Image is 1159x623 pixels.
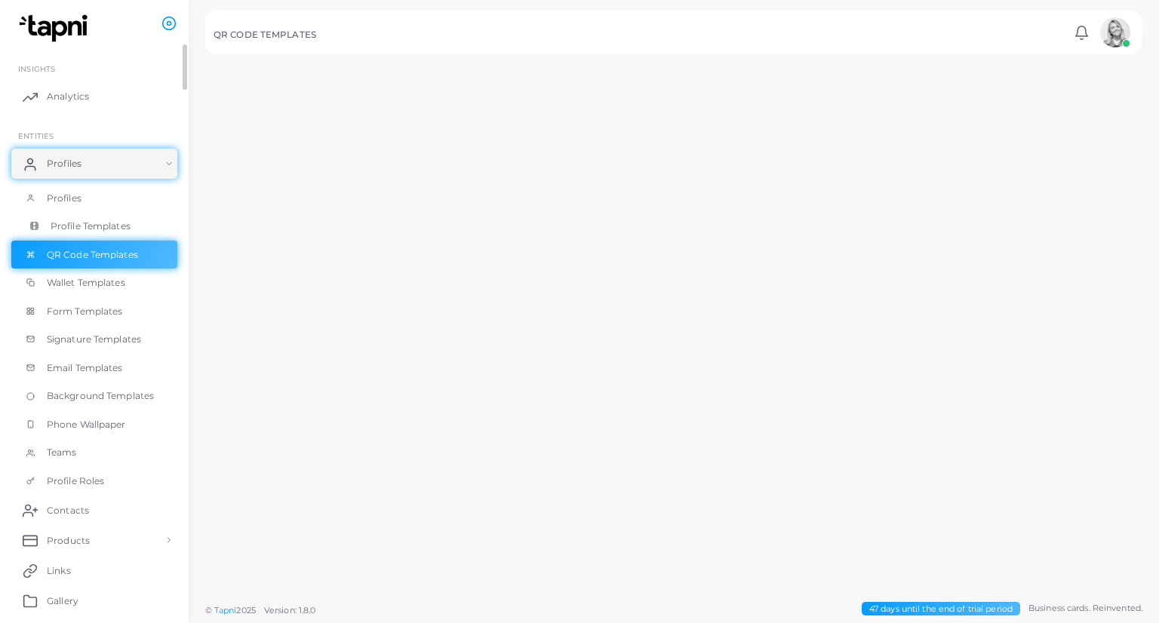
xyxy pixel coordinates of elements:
[47,305,123,318] span: Form Templates
[1100,17,1130,48] img: avatar
[11,525,177,555] a: Products
[11,212,177,241] a: Profile Templates
[47,333,141,346] span: Signature Templates
[11,382,177,410] a: Background Templates
[1096,17,1134,48] a: avatar
[11,269,177,297] a: Wallet Templates
[47,389,154,403] span: Background Templates
[18,131,54,140] span: ENTITIES
[47,90,89,103] span: Analytics
[11,354,177,382] a: Email Templates
[11,555,177,585] a: Links
[47,418,126,431] span: Phone Wallpaper
[47,534,90,548] span: Products
[47,276,125,290] span: Wallet Templates
[11,149,177,179] a: Profiles
[11,325,177,354] a: Signature Templates
[264,605,316,615] span: Version: 1.8.0
[236,604,255,617] span: 2025
[862,602,1020,616] span: 47 days until the end of trial period
[47,157,81,170] span: Profiles
[11,81,177,112] a: Analytics
[47,474,104,488] span: Profile Roles
[47,594,78,608] span: Gallery
[205,604,315,617] span: ©
[11,585,177,615] a: Gallery
[214,29,316,40] h5: QR CODE TEMPLATES
[47,564,71,578] span: Links
[47,361,123,375] span: Email Templates
[1028,602,1142,615] span: Business cards. Reinvented.
[47,192,81,205] span: Profiles
[18,64,55,73] span: INSIGHTS
[11,184,177,213] a: Profiles
[11,467,177,496] a: Profile Roles
[51,219,131,233] span: Profile Templates
[11,241,177,269] a: QR Code Templates
[47,248,138,262] span: QR Code Templates
[14,14,97,42] img: logo
[11,297,177,326] a: Form Templates
[11,410,177,439] a: Phone Wallpaper
[47,504,89,517] span: Contacts
[11,438,177,467] a: Teams
[11,495,177,525] a: Contacts
[47,446,77,459] span: Teams
[214,605,237,615] a: Tapni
